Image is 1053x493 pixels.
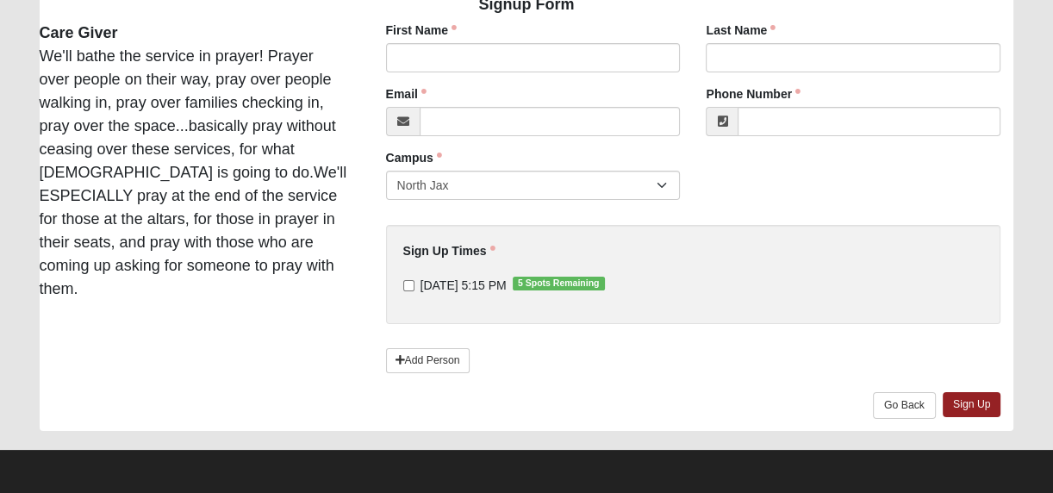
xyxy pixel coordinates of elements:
[513,277,605,290] span: 5 Spots Remaining
[421,278,507,292] span: [DATE] 5:15 PM
[386,85,427,103] label: Email
[943,392,1001,417] a: Sign Up
[706,22,776,39] label: Last Name
[403,280,414,291] input: [DATE] 5:15 PM5 Spots Remaining
[386,22,457,39] label: First Name
[386,348,470,373] a: Add Person
[403,242,495,259] label: Sign Up Times
[386,149,442,166] label: Campus
[706,85,801,103] label: Phone Number
[27,22,360,301] div: We'll bathe the service in prayer! Prayer over people on their way, pray over people walking in, ...
[873,392,936,419] a: Go Back
[40,24,118,41] strong: Care Giver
